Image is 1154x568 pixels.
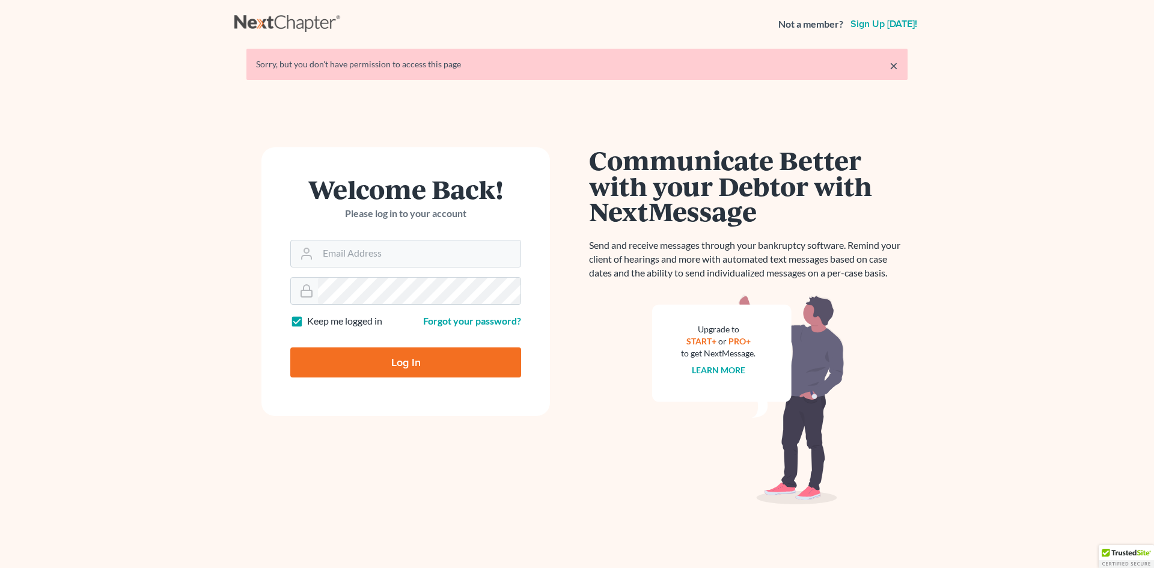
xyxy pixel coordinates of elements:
a: PRO+ [728,336,751,346]
img: nextmessage_bg-59042aed3d76b12b5cd301f8e5b87938c9018125f34e5fa2b7a6b67550977c72.svg [652,295,844,505]
h1: Welcome Back! [290,176,521,202]
div: Sorry, but you don't have permission to access this page [256,58,898,70]
h1: Communicate Better with your Debtor with NextMessage [589,147,908,224]
div: Upgrade to [681,323,756,335]
input: Log In [290,347,521,377]
a: × [890,58,898,73]
label: Keep me logged in [307,314,382,328]
a: Forgot your password? [423,315,521,326]
strong: Not a member? [778,17,843,31]
a: Learn more [692,365,745,375]
span: or [718,336,727,346]
p: Please log in to your account [290,207,521,221]
input: Email Address [318,240,521,267]
div: TrustedSite Certified [1099,545,1154,568]
a: START+ [686,336,716,346]
p: Send and receive messages through your bankruptcy software. Remind your client of hearings and mo... [589,239,908,280]
a: Sign up [DATE]! [848,19,920,29]
div: to get NextMessage. [681,347,756,359]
